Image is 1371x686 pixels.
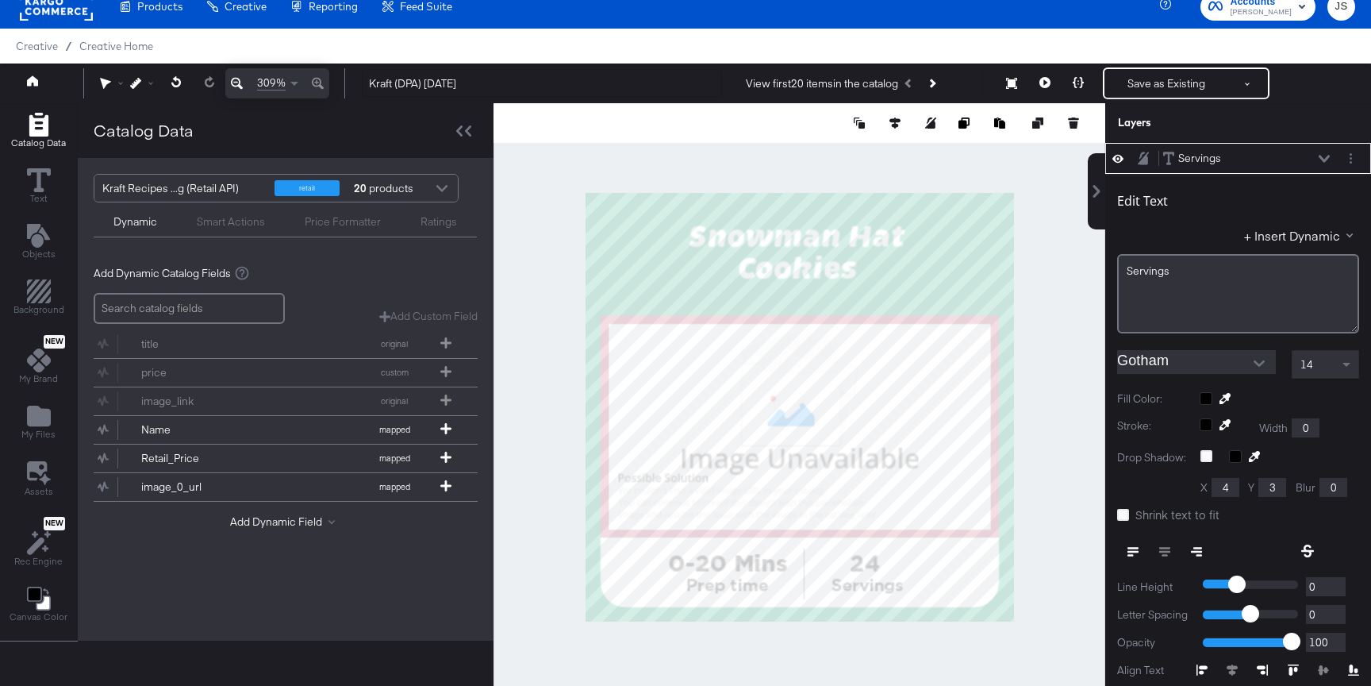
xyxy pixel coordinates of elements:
button: Namemapped [94,416,458,444]
div: image_linkoriginal [94,387,478,415]
div: Dynamic [113,214,157,229]
button: Next Product [920,69,943,98]
span: Text [30,192,48,205]
span: Creative [16,40,58,52]
span: New [44,337,65,347]
div: image_0_urlmapped [94,473,478,501]
label: Blur [1296,480,1315,495]
input: Search catalog fields [94,293,285,324]
label: Opacity [1117,635,1191,650]
button: Open [1247,352,1271,376]
button: Assets [15,457,63,503]
div: Namemapped [94,416,478,444]
div: titleoriginal [94,330,478,358]
button: Add Dynamic Field [230,514,341,530]
button: Add Text [13,220,65,265]
button: Add Rectangle [4,276,74,322]
button: image_0_urlmapped [94,473,458,501]
span: Assets [25,485,53,498]
label: Drop Shadow: [1117,450,1189,465]
button: NewMy Brand [10,332,67,391]
span: mapped [351,481,438,492]
div: Kraft Recipes ...g (Retail API) [102,175,263,202]
button: + Insert Dynamic [1244,227,1359,244]
label: X [1200,480,1208,495]
button: Add Files [12,401,65,446]
div: Smart Actions [197,214,265,229]
label: Align Text [1117,663,1196,678]
span: Canvas Color [10,611,67,623]
span: [PERSON_NAME] [1231,6,1292,19]
div: image_0_url [141,480,256,495]
div: products [351,175,399,202]
div: Ratings [421,214,457,229]
button: Add Custom Field [379,309,478,324]
span: My Files [21,428,56,441]
button: Retail_Pricemapped [94,445,458,472]
svg: Paste image [994,118,1005,129]
span: mapped [351,424,438,435]
span: Add Dynamic Catalog Fields [94,266,231,281]
span: 14 [1300,357,1313,372]
div: Price Formatter [305,214,381,229]
strong: 20 [351,175,369,202]
label: Width [1259,421,1288,436]
button: NewRec Engine [5,513,72,572]
span: mapped [351,453,438,464]
span: 309% [257,75,286,91]
span: Objects [22,248,56,260]
span: My Brand [19,372,58,385]
span: New [44,518,65,529]
button: Add Rectangle [2,109,75,154]
span: Background [13,303,64,316]
button: Save as Existing [1104,69,1228,98]
label: Fill Color: [1117,391,1188,407]
svg: Copy image [958,118,970,129]
button: Paste image [994,115,1010,131]
span: Shrink text to fit [1135,507,1219,522]
div: Name [141,422,256,437]
button: Layer Options [1342,150,1359,167]
div: Servings [1178,151,1221,166]
div: Retail_Price [141,451,256,466]
label: Letter Spacing [1117,607,1191,622]
span: Catalog Data [11,137,66,149]
span: Rec Engine [14,555,63,568]
div: Catalog Data [94,119,194,142]
div: Retail_Pricemapped [94,445,478,472]
button: Servings [1162,150,1222,167]
div: View first 20 items in the catalog [746,76,898,91]
button: Text [17,164,60,210]
span: / [58,40,79,52]
div: Edit Text [1117,193,1168,209]
div: Layers [1118,115,1280,130]
a: Creative Home [79,40,153,52]
button: Copy image [958,115,974,131]
div: pricecustom [94,359,478,387]
label: Y [1248,480,1254,495]
span: Servings [1127,264,1169,278]
div: retail [275,180,340,196]
label: Stroke: [1117,418,1188,437]
label: Line Height [1117,580,1191,595]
